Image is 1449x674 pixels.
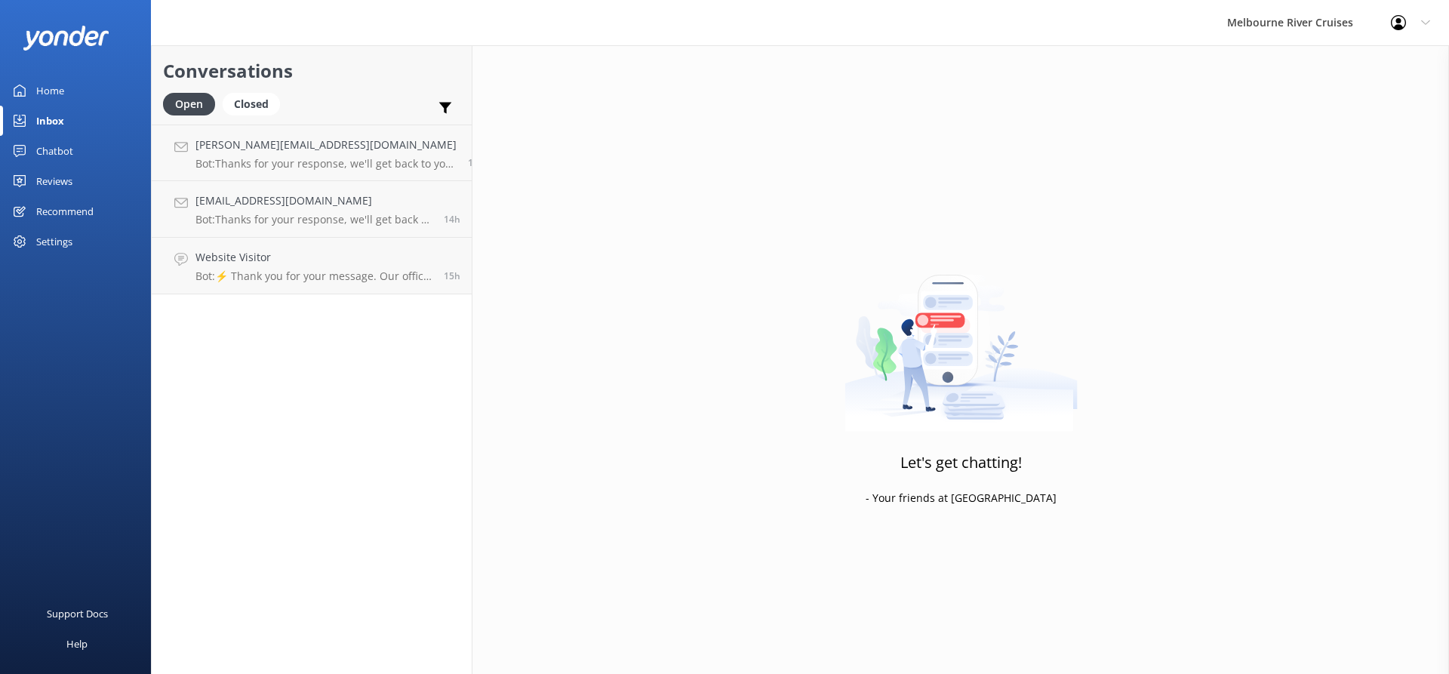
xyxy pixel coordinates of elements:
img: artwork of a man stealing a conversation from at giant smartphone [844,243,1078,432]
a: [EMAIL_ADDRESS][DOMAIN_NAME]Bot:Thanks for your response, we'll get back to you as soon as we can... [152,181,472,238]
a: Closed [223,95,288,112]
p: Bot: Thanks for your response, we'll get back to you as soon as we can during opening hours. [195,213,432,226]
span: Aug 26 2025 06:17pm (UTC +10:00) Australia/Sydney [444,213,460,226]
p: Bot: ⚡ Thank you for your message. Our office hours are Mon - Fri 9.30am - 5pm. We'll get back to... [195,269,432,283]
div: Closed [223,93,280,115]
h4: [EMAIL_ADDRESS][DOMAIN_NAME] [195,192,432,209]
div: Recommend [36,196,94,226]
div: Chatbot [36,136,73,166]
a: Website VisitorBot:⚡ Thank you for your message. Our office hours are Mon - Fri 9.30am - 5pm. We'... [152,238,472,294]
img: yonder-white-logo.png [23,26,109,51]
div: Reviews [36,166,72,196]
p: Bot: Thanks for your response, we'll get back to you as soon as we can during opening hours. [195,157,457,171]
a: [PERSON_NAME][EMAIL_ADDRESS][DOMAIN_NAME]Bot:Thanks for your response, we'll get back to you as s... [152,125,472,181]
h4: Website Visitor [195,249,432,266]
div: Support Docs [47,599,108,629]
a: Open [163,95,223,112]
h2: Conversations [163,57,460,85]
span: Aug 26 2025 05:24pm (UTC +10:00) Australia/Sydney [444,269,460,282]
div: Settings [36,226,72,257]
div: Open [163,93,215,115]
h3: Let's get chatting! [900,451,1022,475]
span: Aug 27 2025 08:02am (UTC +10:00) Australia/Sydney [468,156,479,169]
div: Inbox [36,106,64,136]
div: Home [36,75,64,106]
p: - Your friends at [GEOGRAPHIC_DATA] [866,490,1057,506]
h4: [PERSON_NAME][EMAIL_ADDRESS][DOMAIN_NAME] [195,137,457,153]
div: Help [66,629,88,659]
